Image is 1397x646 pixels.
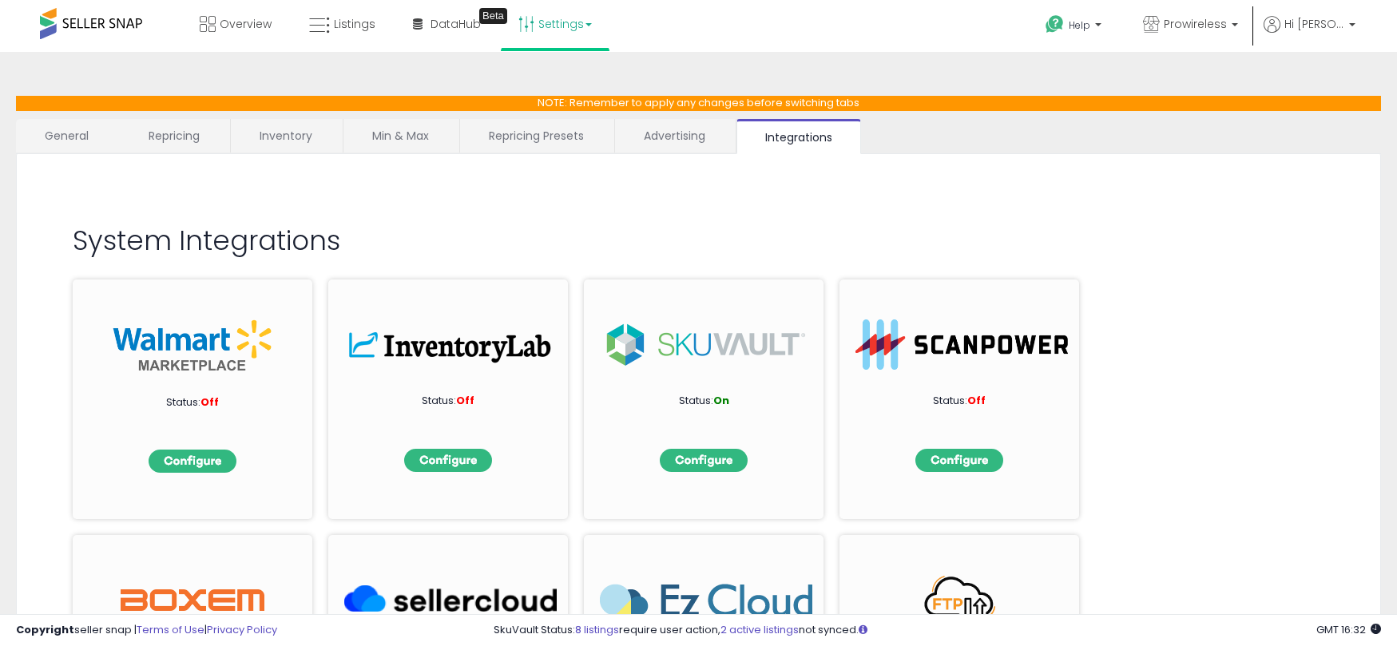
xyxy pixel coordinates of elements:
span: Prowireless [1164,16,1227,32]
p: Status: [113,395,272,410]
img: configbtn.png [915,449,1003,472]
span: DataHub [431,16,481,32]
img: sku.png [600,319,812,370]
i: Click here to read more about un-synced listings. [859,624,867,635]
img: inv.png [344,319,557,370]
a: General [16,119,118,153]
span: Off [200,394,219,410]
img: configbtn.png [404,449,492,472]
span: 2025-08-15 16:32 GMT [1316,622,1381,637]
a: 2 active listings [720,622,799,637]
p: Status: [879,394,1039,409]
span: Overview [220,16,272,32]
span: On [713,393,729,408]
a: Privacy Policy [207,622,277,637]
span: Hi [PERSON_NAME] [1284,16,1344,32]
p: Status: [368,394,528,409]
span: Help [1069,18,1090,32]
h2: System Integrations [73,226,1324,256]
a: Hi [PERSON_NAME] [1264,16,1355,52]
a: Min & Max [343,119,458,153]
img: FTP_266x63.png [855,575,1068,625]
p: NOTE: Remember to apply any changes before switching tabs [16,96,1381,111]
a: Terms of Use [137,622,204,637]
span: Off [456,393,474,408]
a: Help [1033,2,1117,52]
a: Repricing [120,119,228,153]
div: Tooltip anchor [479,8,507,24]
p: Status: [624,394,784,409]
a: Advertising [615,119,734,153]
img: configbtn.png [149,450,236,473]
i: Get Help [1045,14,1065,34]
a: 8 listings [575,622,619,637]
img: EzCloud_266x63.png [600,575,812,625]
a: Inventory [231,119,341,153]
img: ScanPower-logo.png [855,319,1068,370]
span: Off [967,393,986,408]
img: configbtn.png [660,449,748,472]
img: Boxem Logo [121,575,264,625]
div: SkuVault Status: require user action, not synced. [494,623,1381,638]
strong: Copyright [16,622,74,637]
span: Listings [334,16,375,32]
img: SellerCloud_266x63.png [344,575,557,625]
a: Repricing Presets [460,119,613,153]
img: walmart_int.png [113,319,272,371]
div: seller snap | | [16,623,277,638]
a: Integrations [736,119,861,154]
